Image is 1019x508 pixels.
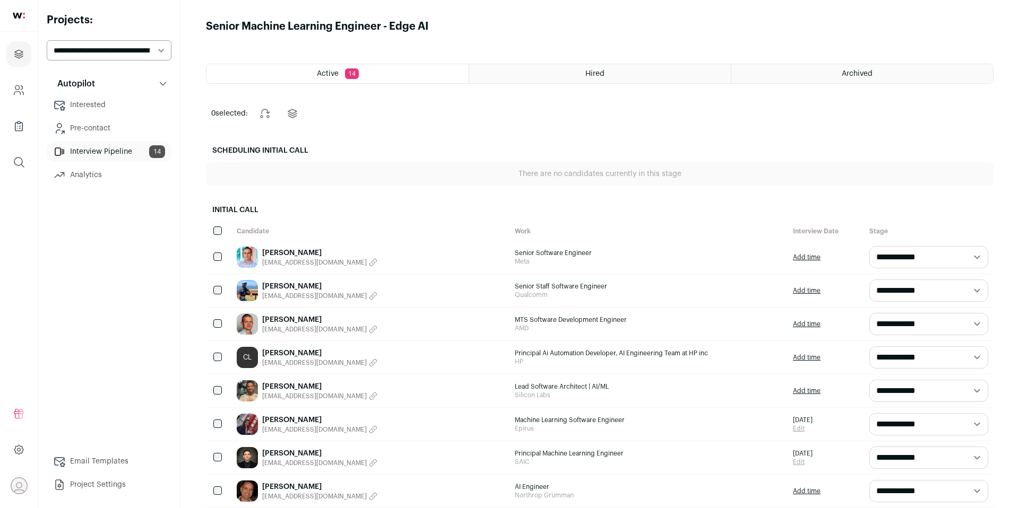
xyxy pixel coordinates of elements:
span: Active [317,70,339,77]
a: Hired [469,64,731,83]
button: Autopilot [47,73,171,94]
a: Add time [793,387,821,395]
span: 14 [345,68,359,79]
h2: Initial Call [206,198,994,222]
a: [PERSON_NAME] [262,481,377,492]
span: [EMAIL_ADDRESS][DOMAIN_NAME] [262,258,367,267]
button: [EMAIL_ADDRESS][DOMAIN_NAME] [262,325,377,334]
h2: Scheduling Initial Call [206,139,994,162]
a: Add time [793,353,821,362]
div: Stage [864,222,994,241]
img: e2afda5269ea2cd461d6f155308807deaee0604af1910120393c5f2ba4890e77 [237,313,258,335]
span: [EMAIL_ADDRESS][DOMAIN_NAME] [262,325,367,334]
span: Principal Ai Automation Developer, AI Engineering Team at HP inc [515,349,782,357]
span: Silicon Labs [515,391,782,399]
img: 133fe327bb578b5bc51299453e59d86f8eb5b2634f3a34f024b80ddabff2002e [237,480,258,502]
span: [EMAIL_ADDRESS][DOMAIN_NAME] [262,292,367,300]
a: Add time [793,253,821,261]
a: [PERSON_NAME] [262,348,377,358]
span: Meta [515,257,782,266]
a: [PERSON_NAME] [262,415,377,425]
span: [EMAIL_ADDRESS][DOMAIN_NAME] [262,459,367,467]
a: Add time [793,286,821,295]
a: Projects [6,41,31,67]
span: AMD [515,324,782,332]
span: [DATE] [793,449,813,458]
a: Project Settings [47,474,171,495]
span: Hired [585,70,605,77]
a: [PERSON_NAME] [262,381,377,392]
h1: Senior Machine Learning Engineer - Edge AI [206,19,429,34]
h2: Projects: [47,13,171,28]
a: Edit [793,458,813,466]
span: [DATE] [793,416,813,424]
img: wellfound-shorthand-0d5821cbd27db2630d0214b213865d53afaa358527fdda9d0ea32b1df1b89c2c.svg [13,13,25,19]
div: Work [509,222,788,241]
div: There are no candidates currently in this stage [206,162,994,186]
a: Email Templates [47,451,171,472]
span: AI Engineer [515,483,782,491]
span: [EMAIL_ADDRESS][DOMAIN_NAME] [262,358,367,367]
button: [EMAIL_ADDRESS][DOMAIN_NAME] [262,392,377,400]
button: Open dropdown [11,477,28,494]
button: [EMAIL_ADDRESS][DOMAIN_NAME] [262,459,377,467]
span: Machine Learning Software Engineer [515,416,782,424]
a: Company and ATS Settings [6,77,31,103]
img: fbf2116ecfff4ad28aa9fdf7678ddf3ce8c0b85705d348f7f1acfeb4826e5097 [237,380,258,401]
a: CL [237,347,258,368]
span: MTS Software Development Engineer [515,316,782,324]
span: Principal Machine Learning Engineer [515,449,782,458]
span: selected: [211,108,248,119]
a: Archived [731,64,993,83]
span: Senior Software Engineer [515,249,782,257]
span: Epirus [515,424,782,433]
span: [EMAIL_ADDRESS][DOMAIN_NAME] [262,492,367,501]
a: Add time [793,320,821,328]
a: [PERSON_NAME] [262,281,377,292]
button: Change stage [252,101,278,126]
img: 64ed63c5f00860a344771a823c23a22e12948cfe3a59a81f5edae4799b682f39.jpg [237,414,258,435]
button: [EMAIL_ADDRESS][DOMAIN_NAME] [262,425,377,434]
div: Interview Date [788,222,864,241]
a: Pre-contact [47,118,171,139]
button: [EMAIL_ADDRESS][DOMAIN_NAME] [262,492,377,501]
span: Senior Staff Software Engineer [515,282,782,291]
p: Autopilot [51,77,95,90]
button: [EMAIL_ADDRESS][DOMAIN_NAME] [262,292,377,300]
a: Analytics [47,164,171,186]
img: 8e46b5e32e1ef9f381f1b504a38d1cabdd16a6a1abea9de44c211ca3d14daf35.jpg [237,447,258,468]
a: [PERSON_NAME] [262,314,377,325]
a: [PERSON_NAME] [262,248,377,258]
span: [EMAIL_ADDRESS][DOMAIN_NAME] [262,392,367,400]
span: Archived [842,70,873,77]
span: [EMAIL_ADDRESS][DOMAIN_NAME] [262,425,367,434]
span: SAIC [515,458,782,466]
div: Candidate [231,222,509,241]
a: Edit [793,424,813,433]
span: HP [515,357,782,366]
button: [EMAIL_ADDRESS][DOMAIN_NAME] [262,258,377,267]
a: [PERSON_NAME] [262,448,377,459]
img: a8cbb36912018ac567b4d64f5794c0eb4fef0a9cbf98be6fad42cf6230b60c1a.jpg [237,280,258,301]
span: 0 [211,110,215,117]
span: 14 [149,145,165,158]
img: 0a30d1efb06c2b6bab1f125bf3acc5ac71e6d000c4dde2a274d086a4e835888a.jpg [237,247,258,268]
span: Qualcomm [515,291,782,299]
a: Interested [47,94,171,116]
a: Interview Pipeline14 [47,141,171,162]
a: Add time [793,487,821,495]
span: Lead Software Architect | AI/ML [515,382,782,391]
button: [EMAIL_ADDRESS][DOMAIN_NAME] [262,358,377,367]
span: Northrop Grumman [515,491,782,500]
a: Company Lists [6,113,31,139]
